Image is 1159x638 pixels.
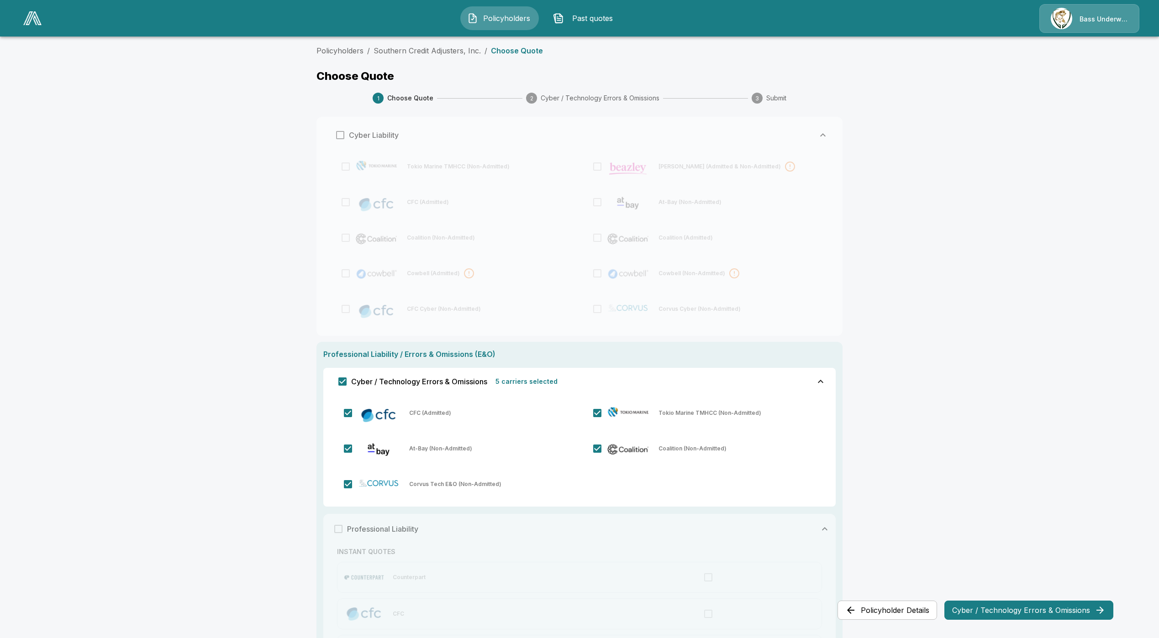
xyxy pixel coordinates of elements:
[1080,15,1128,24] p: Bass Underwriters
[355,303,398,319] img: CFC Cyber (Non-Admitted)
[323,349,836,361] h6: Professional Liability / Errors & Omissions (E&O)
[607,407,649,418] img: Tokio Marine TMHCC (Non-Admitted)
[607,442,649,456] img: Coalition (Non-Admitted)
[582,397,827,429] div: Tokio Marine TMHCC (Non-Admitted)Tokio Marine TMHCC (Non-Admitted)
[582,258,829,289] div: Cowbell (Non-Admitted)Cowbell (Non-Admitted)
[407,235,475,241] p: Coalition (Non-Admitted)
[330,151,577,182] div: Tokio Marine TMHCC (Non-Admitted)Tokio Marine TMHCC (Non-Admitted)
[659,199,722,205] p: At-Bay (Non-Admitted)
[607,231,649,246] img: Coalition (Admitted)
[659,164,781,169] p: [PERSON_NAME] (Admitted & Non-Admitted)
[467,13,478,24] img: Policyholders Icon
[316,71,843,82] p: Choose Quote
[659,410,761,416] p: Tokio Marine TMHCC (Non-Admitted)
[332,469,577,500] div: Corvus Tech E&O (Non-Admitted)Corvus Tech E&O (Non-Admitted)
[582,222,829,253] div: Coalition (Admitted)Coalition (Admitted)
[607,267,649,281] img: Cowbell (Non-Admitted)
[330,258,577,289] div: Cowbell (Admitted)Cowbell (Admitted)
[377,95,379,102] text: 1
[460,6,539,30] button: Policyholders IconPolicyholders
[755,95,759,102] text: 3
[407,271,460,276] p: Cowbell (Admitted)
[23,11,42,25] img: AA Logo
[607,196,649,211] img: At-Bay (Non-Admitted)
[582,433,827,464] div: Coalition (Non-Admitted)Coalition (Non-Admitted)
[326,370,833,393] div: Cyber / Technology Errors & Omissions5 carriers selected
[407,164,510,169] p: Tokio Marine TMHCC (Non-Admitted)
[407,306,481,312] p: CFC Cyber (Non-Admitted)
[659,235,713,241] p: Coalition (Admitted)
[838,601,937,620] button: Policyholder Details
[316,45,843,56] nav: breadcrumb
[351,378,487,385] span: Cyber / Technology Errors & Omissions
[358,407,400,424] img: CFC (Admitted)
[553,13,564,24] img: Past quotes Icon
[659,271,725,276] p: Cowbell (Non-Admitted)
[944,601,1113,620] button: Cyber / Technology Errors & Omissions
[485,45,487,56] li: /
[582,151,829,182] div: Beazley (Admitted & Non-Admitted)[PERSON_NAME] (Admitted & Non-Admitted)
[766,94,786,103] span: Submit
[659,306,741,312] p: Corvus Cyber (Non-Admitted)
[409,410,451,416] p: CFC (Admitted)
[330,293,577,324] div: CFC Cyber (Non-Admitted)CFC Cyber (Non-Admitted)
[367,45,370,56] li: /
[355,231,398,246] img: Coalition (Non-Admitted)
[530,95,533,102] text: 2
[358,442,400,457] img: At-Bay (Non-Admitted)
[492,377,561,386] p: 5 carriers selected
[409,446,472,451] p: At-Bay (Non-Admitted)
[330,187,577,218] div: CFC (Admitted)CFC (Admitted)
[409,481,501,487] p: Corvus Tech E&O (Non-Admitted)
[355,267,398,281] img: Cowbell (Admitted)
[607,160,649,176] img: Beazley (Admitted & Non-Admitted)
[355,160,398,171] img: Tokio Marine TMHCC (Non-Admitted)
[607,303,649,312] img: Corvus Cyber (Non-Admitted)
[355,196,398,213] img: CFC (Admitted)
[330,222,577,253] div: Coalition (Non-Admitted)Coalition (Non-Admitted)
[316,46,364,55] a: Policyholders
[332,397,577,429] div: CFC (Admitted)CFC (Admitted)
[407,199,449,205] p: CFC (Admitted)
[541,94,659,103] span: Cyber / Technology Errors & Omissions
[491,47,543,54] p: Choose Quote
[387,94,433,103] span: Choose Quote
[1039,4,1139,33] a: Agency IconBass Underwriters
[659,446,727,451] p: Coalition (Non-Admitted)
[546,6,625,30] button: Past quotes IconPast quotes
[582,187,829,218] div: At-Bay (Non-Admitted)At-Bay (Non-Admitted)
[332,433,577,464] div: At-Bay (Non-Admitted)At-Bay (Non-Admitted)
[568,13,618,24] span: Past quotes
[582,293,829,324] div: Corvus Cyber (Non-Admitted)Corvus Cyber (Non-Admitted)
[358,478,400,487] img: Corvus Tech E&O (Non-Admitted)
[1051,8,1072,29] img: Agency Icon
[374,46,481,55] a: Southern Credit Adjusters, Inc.
[482,13,532,24] span: Policyholders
